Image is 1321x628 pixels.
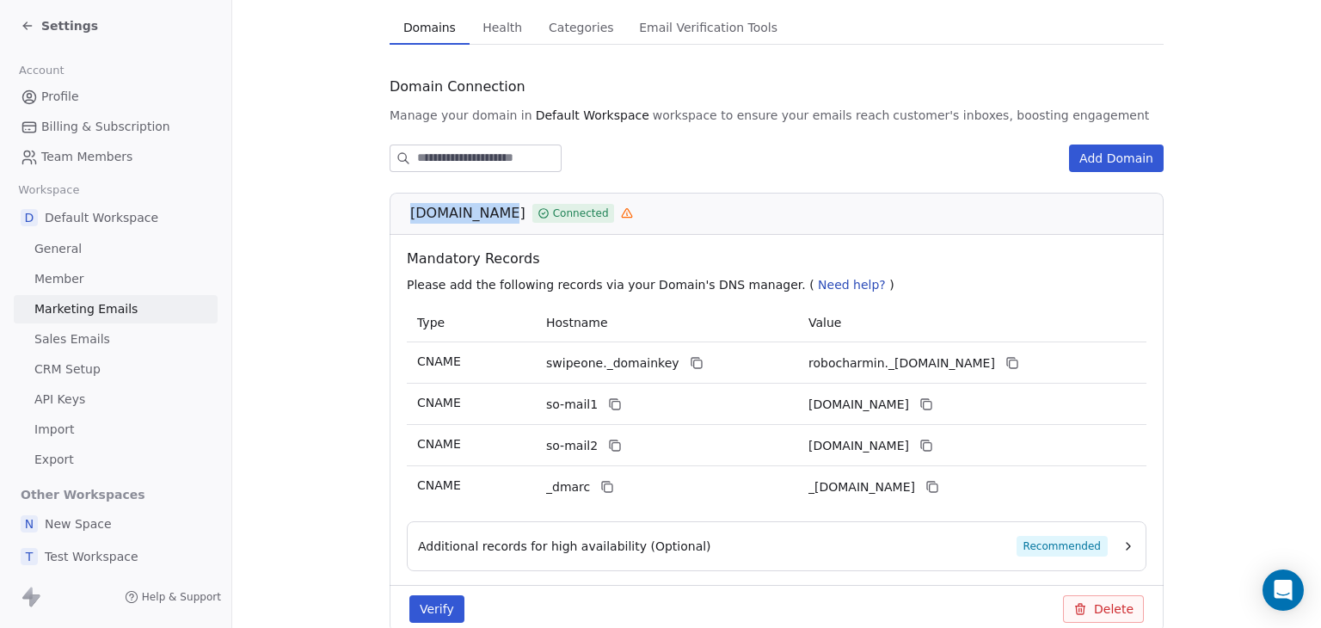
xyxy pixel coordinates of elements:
span: Profile [41,88,79,106]
a: Team Members [14,143,218,171]
span: Settings [41,17,98,34]
span: Mandatory Records [407,249,1153,269]
span: customer's inboxes, boosting engagement [893,107,1149,124]
span: so-mail2 [546,437,598,455]
span: Need help? [818,278,886,292]
span: workspace to ensure your emails reach [653,107,890,124]
span: CNAME [417,396,461,409]
span: Account [11,58,71,83]
span: CNAME [417,437,461,451]
span: so-mail1 [546,396,598,414]
a: Help & Support [125,590,221,604]
a: Billing & Subscription [14,113,218,141]
span: Email Verification Tools [632,15,784,40]
p: Please add the following records via your Domain's DNS manager. ( ) [407,276,1153,293]
span: Recommended [1017,536,1108,557]
span: CNAME [417,478,461,492]
span: New Space [45,515,112,533]
span: T [21,548,38,565]
span: Test Workspace [45,548,138,565]
span: Help & Support [142,590,221,604]
span: Workspace [11,177,87,203]
span: Default Workspace [45,209,158,226]
a: Settings [21,17,98,34]
span: D [21,209,38,226]
span: Categories [542,15,620,40]
a: API Keys [14,385,218,414]
span: Domain Connection [390,77,525,97]
span: Billing & Subscription [41,118,170,136]
span: Manage your domain in [390,107,532,124]
button: Delete [1063,595,1144,623]
a: Import [14,416,218,444]
a: General [14,235,218,263]
span: Hostname [546,316,608,329]
span: Sales Emails [34,330,110,348]
a: Member [14,265,218,293]
span: swipeone._domainkey [546,354,679,372]
span: CNAME [417,354,461,368]
span: Domains [396,15,463,40]
span: robocharmin._domainkey.swipeone.email [808,354,995,372]
a: Profile [14,83,218,111]
span: robocharmin2.swipeone.email [808,437,909,455]
span: Import [34,421,74,439]
button: Verify [409,595,464,623]
span: robocharmin1.swipeone.email [808,396,909,414]
a: CRM Setup [14,355,218,384]
span: Additional records for high availability (Optional) [418,538,711,555]
span: _dmarc [546,478,590,496]
span: Export [34,451,74,469]
button: Additional records for high availability (Optional)Recommended [418,536,1135,557]
a: Marketing Emails [14,295,218,323]
span: Health [476,15,529,40]
span: Other Workspaces [14,481,152,508]
span: General [34,240,82,258]
span: Default Workspace [536,107,649,124]
span: API Keys [34,391,85,409]
span: Marketing Emails [34,300,138,318]
span: Member [34,270,84,288]
p: Type [417,314,525,332]
span: Value [808,316,841,329]
a: Export [14,446,218,474]
button: Add Domain [1069,145,1164,172]
span: CRM Setup [34,360,101,379]
span: Connected [553,206,609,221]
a: Sales Emails [14,325,218,354]
span: Team Members [41,148,132,166]
div: Open Intercom Messenger [1263,570,1304,611]
span: [DOMAIN_NAME] [410,203,525,224]
span: N [21,515,38,533]
span: _dmarc.swipeone.email [808,478,915,496]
